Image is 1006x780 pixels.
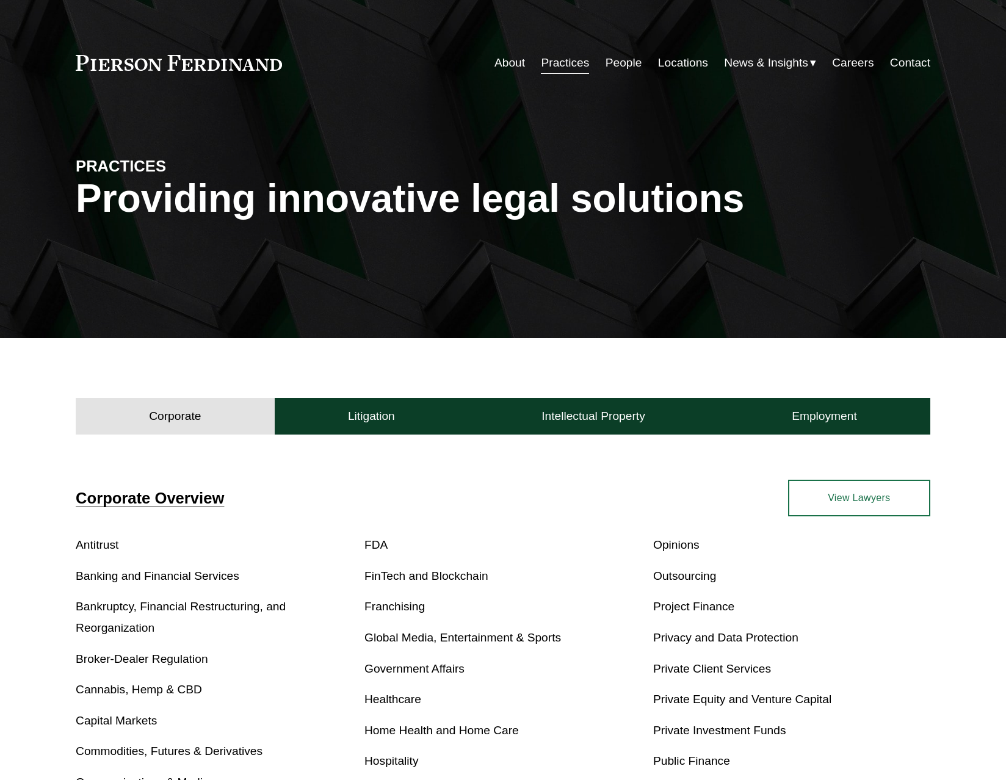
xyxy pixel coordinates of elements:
a: FDA [364,538,388,551]
h4: Litigation [348,409,395,424]
a: Private Client Services [653,662,771,675]
a: Careers [832,51,874,74]
h1: Providing innovative legal solutions [76,176,930,221]
h4: Employment [792,409,857,424]
a: Bankruptcy, Financial Restructuring, and Reorganization [76,600,286,634]
a: People [606,51,642,74]
a: View Lawyers [788,480,930,516]
a: Cannabis, Hemp & CBD [76,683,202,696]
a: Government Affairs [364,662,465,675]
a: Private Equity and Venture Capital [653,693,831,706]
a: Corporate Overview [76,489,224,507]
a: Public Finance [653,754,730,767]
a: Private Investment Funds [653,724,786,737]
h4: Intellectual Property [541,409,645,424]
a: Privacy and Data Protection [653,631,798,644]
a: folder dropdown [724,51,816,74]
h4: Corporate [149,409,201,424]
a: Locations [658,51,708,74]
a: Broker-Dealer Regulation [76,652,208,665]
a: Project Finance [653,600,734,613]
a: About [494,51,525,74]
a: Outsourcing [653,569,716,582]
a: Hospitality [364,754,419,767]
a: Contact [890,51,930,74]
a: Commodities, Futures & Derivatives [76,745,262,757]
a: Global Media, Entertainment & Sports [364,631,561,644]
a: Antitrust [76,538,118,551]
a: Capital Markets [76,714,157,727]
h4: PRACTICES [76,156,289,176]
a: Practices [541,51,589,74]
a: Banking and Financial Services [76,569,239,582]
a: FinTech and Blockchain [364,569,488,582]
a: Opinions [653,538,700,551]
a: Home Health and Home Care [364,724,519,737]
span: News & Insights [724,52,808,74]
a: Healthcare [364,693,421,706]
a: Franchising [364,600,425,613]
